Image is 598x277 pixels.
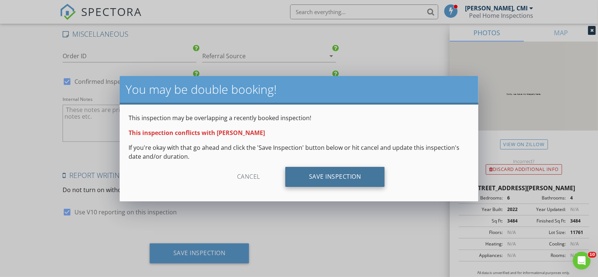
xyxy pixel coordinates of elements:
[573,252,591,270] iframe: Intercom live chat
[588,252,597,258] span: 10
[129,143,469,161] p: If you're okay with that go ahead and click the 'Save Inspection' button below or hit cancel and ...
[213,167,284,187] div: Cancel
[129,113,469,122] p: This inspection may be overlapping a recently booked inspection!
[129,129,265,137] strong: This inspection conflicts with [PERSON_NAME]
[126,82,472,97] h2: You may be double booking!
[285,167,385,187] div: Save Inspection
